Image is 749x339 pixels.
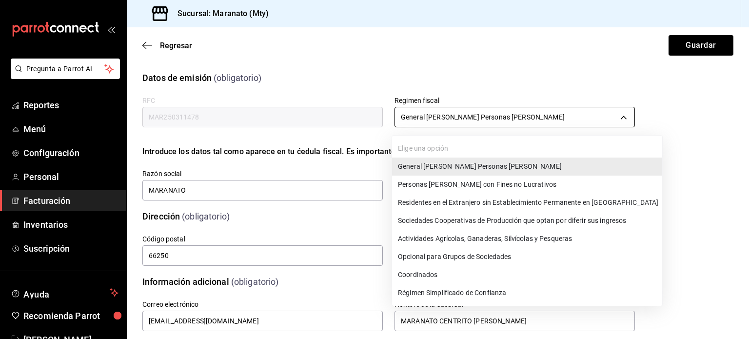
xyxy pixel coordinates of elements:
[392,158,662,176] li: General [PERSON_NAME] Personas [PERSON_NAME]
[392,194,662,212] li: Residentes en el Extranjero sin Establecimiento Permanente en [GEOGRAPHIC_DATA]
[392,284,662,302] li: Régimen Simplificado de Confianza
[392,230,662,248] li: Actividades Agrícolas, Ganaderas, Silvícolas y Pesqueras
[392,248,662,266] li: Opcional para Grupos de Sociedades
[392,212,662,230] li: Sociedades Cooperativas de Producción que optan por diferir sus ingresos
[392,176,662,194] li: Personas [PERSON_NAME] con Fines no Lucrativos
[392,266,662,284] li: Coordinados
